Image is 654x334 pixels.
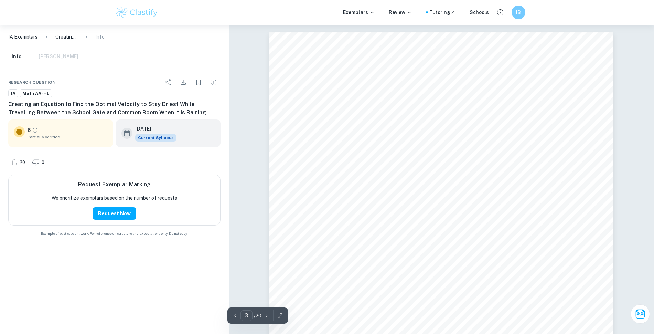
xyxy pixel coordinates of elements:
[254,312,261,320] p: / 20
[115,6,159,19] img: Clastify logo
[30,157,48,168] div: Dislike
[432,265,451,272] span: jmx657
[8,89,18,98] a: IA
[135,134,176,142] span: Current Syllabus
[161,75,175,89] div: Share
[16,159,29,166] span: 20
[28,126,31,134] p: 6
[20,89,52,98] a: Math AA-HL
[55,33,77,41] p: Creating an Equation to Find the Optimal Velocity to Stay Driest While Travelling Between the Sch...
[135,125,171,133] h6: [DATE]
[32,127,38,133] a: Grade partially verified
[93,207,136,220] button: Request Now
[176,75,190,89] div: Download
[95,33,105,41] p: Info
[8,49,25,64] button: Info
[20,90,52,97] span: Math AA-HL
[207,75,221,89] div: Report issue
[494,7,506,18] button: Help and Feedback
[8,100,221,117] h6: Creating an Equation to Find the Optimal Velocity to Stay Driest While Travelling Between the Sch...
[28,134,108,140] span: Partially verified
[192,75,205,89] div: Bookmark
[9,90,18,97] span: IA
[8,231,221,236] span: Example of past student work. For reference on structure and expectations only. Do not copy.
[429,9,456,16] a: Tutoring
[135,134,176,142] div: This exemplar is based on the current syllabus. Feel free to refer to it for inspiration/ideas wh...
[470,9,489,16] a: Schools
[514,9,522,16] h6: IB
[52,194,177,202] p: We prioritize exemplars based on the number of requests
[432,278,483,285] span: [PERSON_NAME]
[631,304,650,324] button: Ask Clai
[8,157,29,168] div: Like
[512,6,525,19] button: IB
[389,9,412,16] p: Review
[38,159,48,166] span: 0
[78,180,151,189] h6: Request Exemplar Marking
[320,243,563,250] span: Creating an Equation to Find the Optimal Velocity to Stay Driest While Travelling Between the
[8,79,56,85] span: Research question
[373,251,509,258] span: School Gate and Common Room When It Is Raining
[8,33,37,41] a: IA Exemplars
[343,9,375,16] p: Exemplars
